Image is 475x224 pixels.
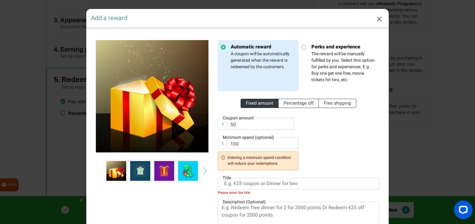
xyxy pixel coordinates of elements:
h5: Add a reward [91,14,127,23]
p: A coupon will be automatically generated when the reward is redeemed by the customers. [226,43,295,70]
span: Entering a minimum spend condition will reduce your redemptions [228,155,295,167]
iframe: LiveChat chat widget [449,198,475,224]
strong: Automatic reward [231,43,295,51]
span: Fixed amount [246,100,273,106]
label: Minimum spend (optional) [220,134,276,141]
label: Description (Optional) [220,198,268,205]
em: Please enter the title [218,189,379,194]
a: Close [370,9,389,29]
label: Title [220,174,233,181]
p: The reward will be manually fulfilled by you. Select this option for perks and experiences. E.g B... [306,43,376,83]
div: Previous slide [97,168,101,174]
strong: Perks and experience [311,43,376,51]
div: € [219,121,227,127]
input: E.g. €25 coupon or Dinner for two [218,178,379,189]
div: Next slide [204,168,207,174]
span: Percentage off [284,100,314,106]
span: Free shipping [324,100,351,106]
label: Coupon amount [220,115,256,121]
div: € [219,141,227,147]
